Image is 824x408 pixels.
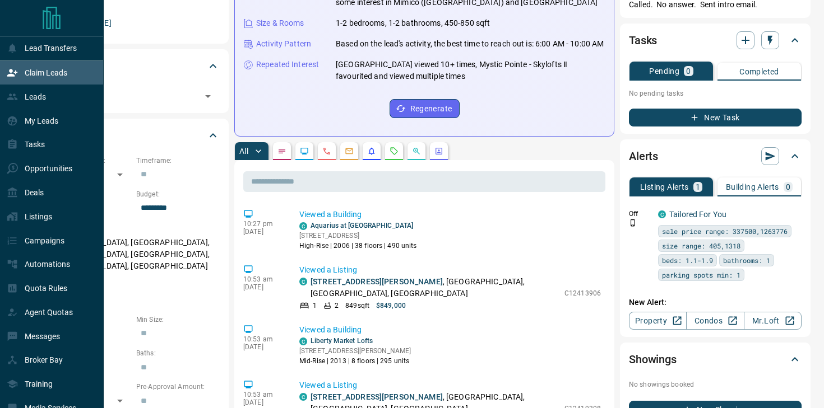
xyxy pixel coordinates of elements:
[390,147,399,156] svg: Requests
[47,122,220,149] div: Criteria
[367,147,376,156] svg: Listing Alerts
[256,59,319,71] p: Repeated Interest
[662,269,740,280] span: parking spots min: 1
[243,398,283,406] p: [DATE]
[629,219,637,227] svg: Push Notification Only
[662,240,740,251] span: size range: 405,1318
[629,209,651,219] p: Off
[243,228,283,236] p: [DATE]
[662,255,713,266] span: beds: 1.1-1.9
[629,379,802,390] p: No showings booked
[629,147,658,165] h2: Alerts
[243,283,283,291] p: [DATE]
[739,68,779,76] p: Completed
[629,27,802,54] div: Tasks
[299,346,411,356] p: [STREET_ADDRESS][PERSON_NAME]
[336,38,604,50] p: Based on the lead's activity, the best time to reach out is: 6:00 AM - 10:00 AM
[311,337,373,345] a: Liberty Market Lofts
[311,277,443,286] a: [STREET_ADDRESS][PERSON_NAME]
[299,241,417,251] p: High-Rise | 2006 | 38 floors | 490 units
[649,67,679,75] p: Pending
[243,343,283,351] p: [DATE]
[311,276,559,299] p: , [GEOGRAPHIC_DATA], [GEOGRAPHIC_DATA], [GEOGRAPHIC_DATA]
[299,264,601,276] p: Viewed a Listing
[322,147,331,156] svg: Calls
[376,301,406,311] p: $849,000
[345,301,369,311] p: 849 sqft
[311,392,443,401] a: [STREET_ADDRESS][PERSON_NAME]
[256,17,304,29] p: Size & Rooms
[744,312,802,330] a: Mr.Loft
[629,31,657,49] h2: Tasks
[686,67,691,75] p: 0
[696,183,700,191] p: 1
[336,17,490,29] p: 1-2 bedrooms, 1-2 bathrooms, 450-850 sqft
[662,226,788,237] span: sale price range: 337500,1263776
[629,350,677,368] h2: Showings
[299,356,411,366] p: Mid-Rise | 2013 | 8 floors | 295 units
[243,275,283,283] p: 10:53 am
[136,156,220,166] p: Timeframe:
[136,315,220,325] p: Min Size:
[629,85,802,102] p: No pending tasks
[243,220,283,228] p: 10:27 pm
[299,337,307,345] div: condos.ca
[299,393,307,401] div: condos.ca
[47,4,220,14] p: Claimed By:
[300,147,309,156] svg: Lead Browsing Activity
[629,143,802,170] div: Alerts
[47,233,220,275] p: [GEOGRAPHIC_DATA], [GEOGRAPHIC_DATA], [GEOGRAPHIC_DATA], [GEOGRAPHIC_DATA], [GEOGRAPHIC_DATA], [G...
[256,38,311,50] p: Activity Pattern
[336,59,605,82] p: [GEOGRAPHIC_DATA] viewed 10+ times, Mystic Pointe - Skylofts Ⅱ favourited and viewed multiple times
[299,231,417,241] p: [STREET_ADDRESS]
[723,255,770,266] span: bathrooms: 1
[629,109,802,126] button: New Task
[629,346,802,373] div: Showings
[47,281,220,291] p: Motivation:
[47,53,220,79] div: Tags
[243,335,283,343] p: 10:53 am
[299,222,307,230] div: condos.ca
[200,88,216,104] button: Open
[658,210,666,218] div: condos.ca
[47,14,220,32] p: [PERSON_NAME]
[277,147,286,156] svg: Notes
[564,288,601,298] p: C12413906
[299,278,307,285] div: condos.ca
[239,147,248,155] p: All
[640,183,689,191] p: Listing Alerts
[311,222,413,229] a: Aquarius at [GEOGRAPHIC_DATA]
[243,391,283,398] p: 10:53 am
[686,312,744,330] a: Condos
[136,348,220,358] p: Baths:
[669,210,726,219] a: Tailored For You
[299,324,601,336] p: Viewed a Building
[390,99,460,118] button: Regenerate
[299,379,601,391] p: Viewed a Listing
[136,382,220,392] p: Pre-Approval Amount:
[434,147,443,156] svg: Agent Actions
[786,183,790,191] p: 0
[313,301,317,311] p: 1
[726,183,779,191] p: Building Alerts
[299,209,601,221] p: Viewed a Building
[629,297,802,308] p: New Alert:
[136,189,220,199] p: Budget:
[335,301,339,311] p: 2
[47,223,220,233] p: Areas Searched:
[629,312,687,330] a: Property
[412,147,421,156] svg: Opportunities
[345,147,354,156] svg: Emails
